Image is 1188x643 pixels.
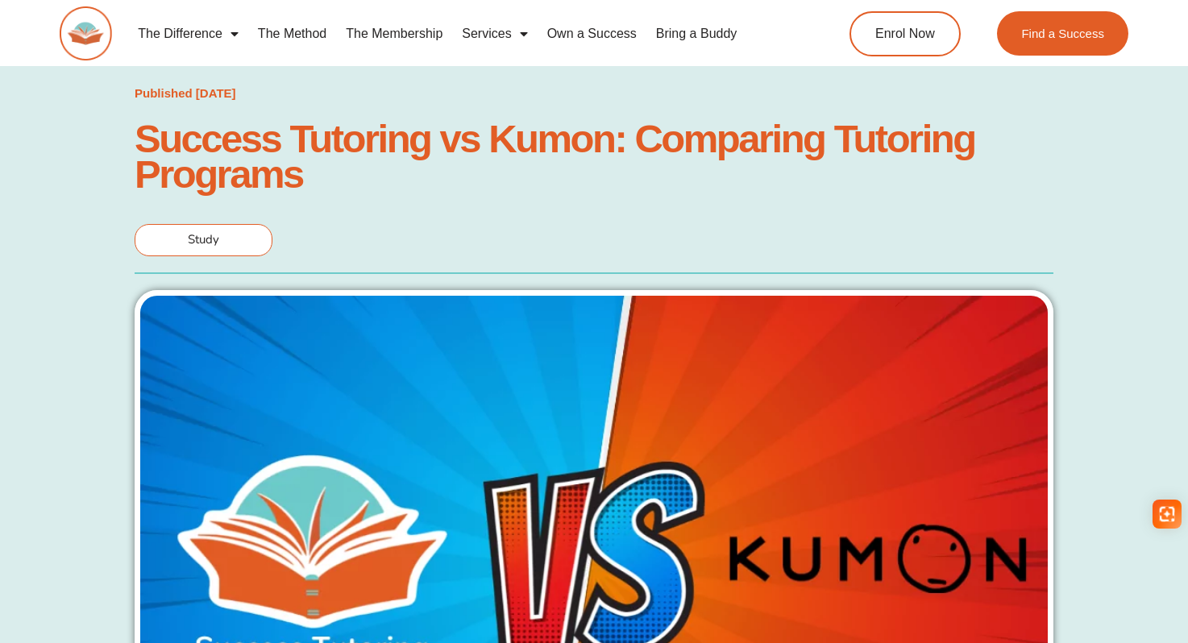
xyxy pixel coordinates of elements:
[849,11,961,56] a: Enrol Now
[998,11,1129,56] a: Find a Success
[452,15,537,52] a: Services
[128,15,788,52] nav: Menu
[1022,27,1105,39] span: Find a Success
[135,86,193,100] span: Published
[196,86,236,100] time: [DATE]
[336,15,452,52] a: The Membership
[188,231,219,247] span: Study
[128,15,248,52] a: The Difference
[538,15,646,52] a: Own a Success
[875,27,935,40] span: Enrol Now
[646,15,747,52] a: Bring a Buddy
[135,121,1053,192] h1: Success Tutoring vs Kumon: Comparing Tutoring Programs
[135,82,236,105] a: Published [DATE]
[248,15,336,52] a: The Method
